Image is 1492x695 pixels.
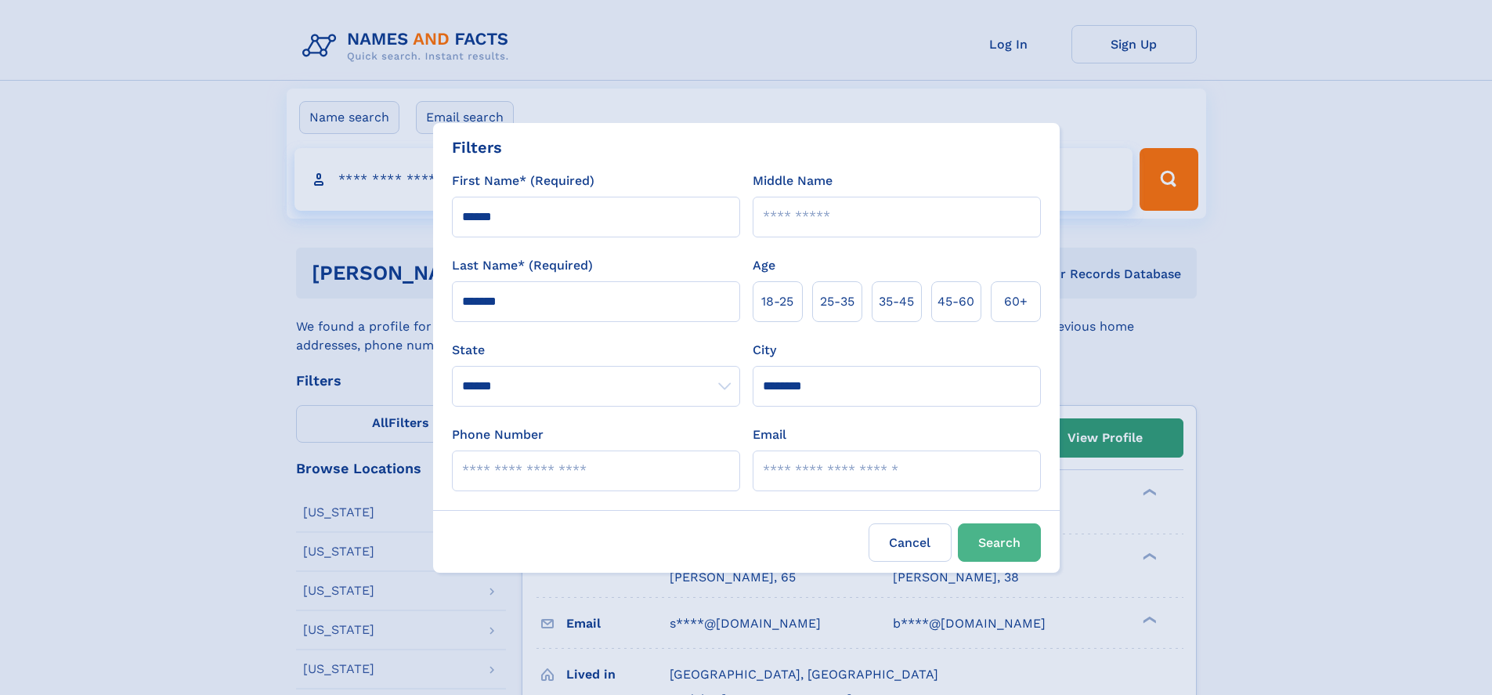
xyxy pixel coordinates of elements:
[753,425,786,444] label: Email
[958,523,1041,562] button: Search
[452,172,594,190] label: First Name* (Required)
[869,523,952,562] label: Cancel
[753,172,833,190] label: Middle Name
[452,256,593,275] label: Last Name* (Required)
[753,256,775,275] label: Age
[879,292,914,311] span: 35‑45
[820,292,854,311] span: 25‑35
[1004,292,1028,311] span: 60+
[937,292,974,311] span: 45‑60
[452,341,740,360] label: State
[753,341,776,360] label: City
[452,425,544,444] label: Phone Number
[761,292,793,311] span: 18‑25
[452,136,502,159] div: Filters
